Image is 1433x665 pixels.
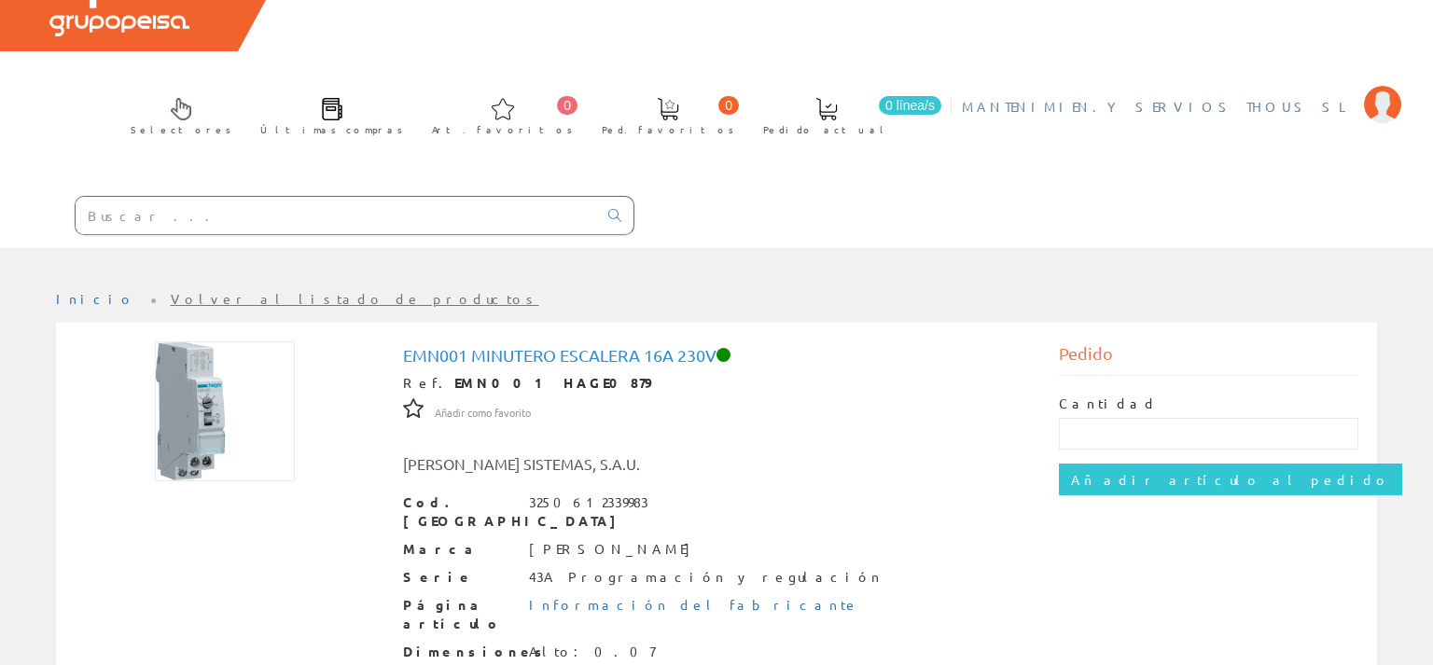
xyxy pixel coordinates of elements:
[403,596,515,633] span: Página artículo
[529,568,883,587] div: 43A Programación y regulación
[529,540,700,559] div: [PERSON_NAME]
[435,406,531,421] span: Añadir como favorito
[171,290,539,307] a: Volver al listado de productos
[879,96,941,115] span: 0 línea/s
[529,596,859,613] a: Información del fabricante
[112,82,241,146] a: Selectores
[155,341,295,481] img: Foto artículo Emn001 Minutero Escalera 16a 230v (150x150)
[403,643,515,661] span: Dimensiones
[1059,464,1402,495] input: Añadir artículo al pedido
[435,403,531,420] a: Añadir como favorito
[1059,341,1359,376] div: Pedido
[76,197,597,234] input: Buscar ...
[403,374,1031,393] div: Ref.
[718,96,739,115] span: 0
[403,493,515,531] span: Cod. [GEOGRAPHIC_DATA]
[763,120,890,139] span: Pedido actual
[529,493,648,512] div: 3250612339983
[242,82,412,146] a: Últimas compras
[432,120,573,139] span: Art. favoritos
[454,374,651,391] strong: EMN001 HAGE0879
[260,120,403,139] span: Últimas compras
[1059,395,1158,413] label: Cantidad
[403,346,1031,365] h1: Emn001 Minutero Escalera 16a 230v
[962,97,1355,116] span: MANTENIMIEN.Y SERVIOS THOUS SL
[389,453,772,475] div: [PERSON_NAME] SISTEMAS, S.A.U.
[56,290,135,307] a: Inicio
[962,82,1401,100] a: MANTENIMIEN.Y SERVIOS THOUS SL
[131,120,231,139] span: Selectores
[557,96,577,115] span: 0
[403,568,515,587] span: Serie
[529,643,708,661] div: Alto: 0.07
[403,540,515,559] span: Marca
[602,120,734,139] span: Ped. favoritos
